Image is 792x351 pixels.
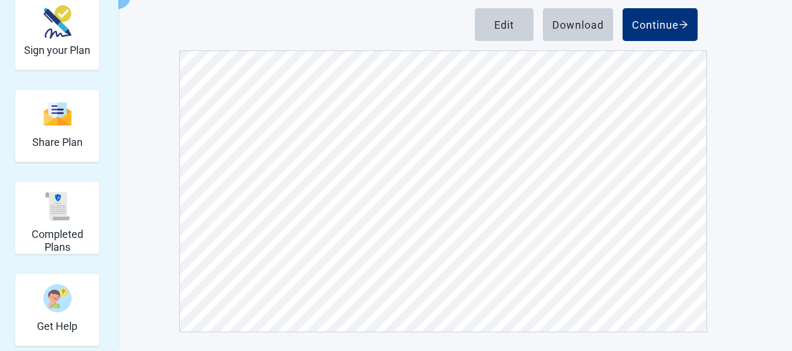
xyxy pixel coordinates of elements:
[43,284,72,312] img: person-question-x68TBcxA.svg
[679,20,688,29] span: arrow-right
[15,89,100,162] div: Share Plan
[32,136,83,149] h2: Share Plan
[43,192,72,220] img: svg%3e
[15,273,100,346] div: Get Help
[43,5,72,39] img: make_plan_official-CpYJDfBD.svg
[632,19,688,30] div: Continue
[21,228,95,253] h2: Completed Plans
[25,44,91,57] h2: Sign your Plan
[43,101,72,127] img: svg%3e
[552,19,604,30] div: Download
[38,320,78,333] h2: Get Help
[15,181,100,254] div: Completed Plans
[623,8,698,41] button: Continue arrow-right
[475,8,533,41] button: Edit
[543,8,613,41] button: Download
[494,19,514,30] div: Edit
